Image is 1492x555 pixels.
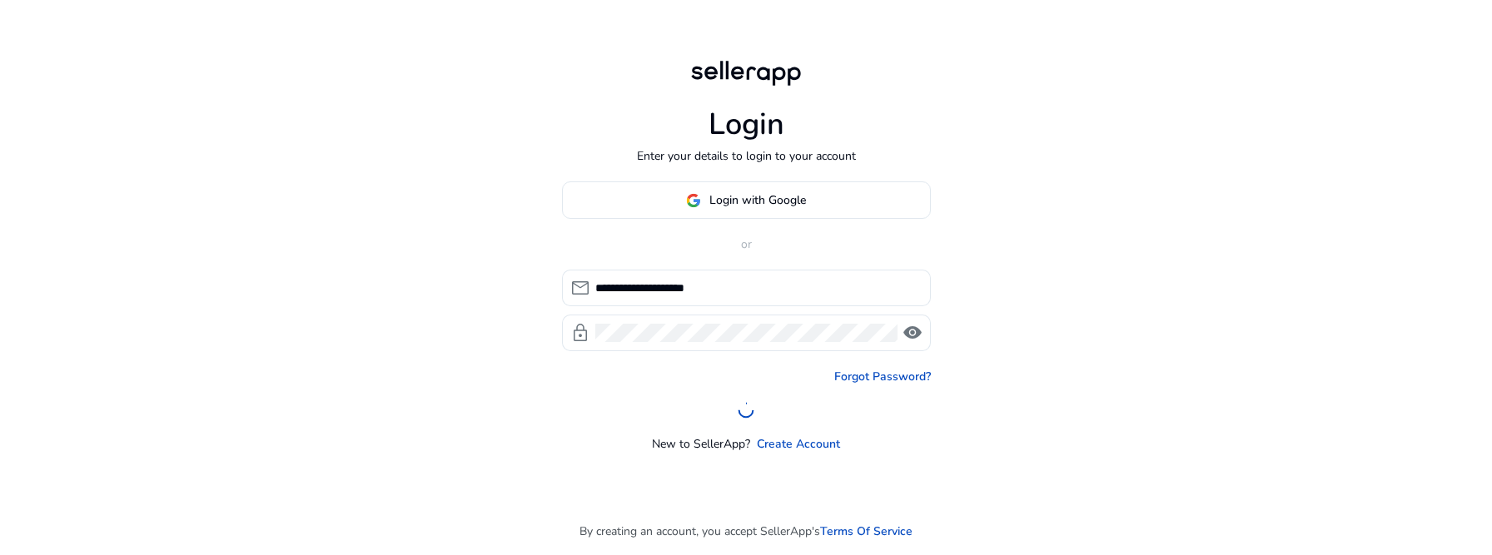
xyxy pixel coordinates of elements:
span: Login with Google [709,191,806,209]
a: Create Account [757,435,840,453]
p: or [562,235,931,253]
a: Terms Of Service [820,523,913,540]
button: Login with Google [562,181,931,219]
span: lock [570,323,590,343]
h1: Login [709,107,784,142]
p: New to SellerApp? [652,435,750,453]
a: Forgot Password? [834,368,931,385]
span: mail [570,278,590,298]
img: google-logo.svg [686,193,701,208]
span: visibility [903,323,923,343]
p: Enter your details to login to your account [637,147,856,165]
